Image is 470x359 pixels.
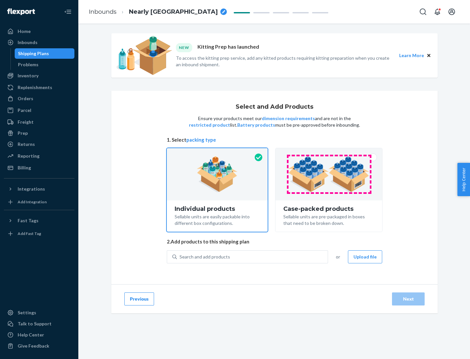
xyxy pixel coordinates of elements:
div: Reporting [18,153,39,159]
a: Billing [4,163,74,173]
div: Case-packed products [283,206,374,212]
a: Problems [15,59,75,70]
p: Kitting Prep has launched [197,43,259,52]
div: Inbounds [18,39,38,46]
button: Help Center [457,163,470,196]
button: Upload file [348,250,382,263]
span: 1. Select [167,136,382,143]
button: Next [392,292,425,305]
a: Inbounds [89,8,117,15]
a: Parcel [4,105,74,116]
a: Talk to Support [4,319,74,329]
div: Add Integration [18,199,47,205]
div: Billing [18,164,31,171]
a: Freight [4,117,74,127]
button: dimension requirements [262,115,315,122]
div: Help Center [18,332,44,338]
button: Close Navigation [61,5,74,18]
img: individual-pack.facf35554cb0f1810c75b2bd6df2d64e.png [197,156,238,192]
div: Sellable units are easily packable into different box configurations. [175,212,260,226]
button: Fast Tags [4,215,74,226]
img: Flexport logo [7,8,35,15]
div: Parcel [18,107,31,114]
a: Orders [4,93,74,104]
div: Inventory [18,72,39,79]
img: case-pack.59cecea509d18c883b923b81aeac6d0b.png [288,156,369,192]
a: Inventory [4,70,74,81]
a: Replenishments [4,82,74,93]
span: or [336,254,340,260]
button: Open account menu [445,5,458,18]
button: Integrations [4,184,74,194]
div: Settings [18,309,36,316]
div: Shipping Plans [18,50,49,57]
div: Freight [18,119,34,125]
button: packing type [186,136,216,143]
button: Give Feedback [4,341,74,351]
div: Returns [18,141,35,148]
p: Ensure your products meet our and are not in the list. must be pre-approved before inbounding. [188,115,361,128]
span: Nearly Long Dunlin [129,8,218,16]
div: Sellable units are pre-packaged in boxes that need to be broken down. [283,212,374,226]
div: Orders [18,95,33,102]
div: Home [18,28,31,35]
button: Close [425,52,432,59]
a: Help Center [4,330,74,340]
a: Add Fast Tag [4,228,74,239]
p: To access the kitting prep service, add any kitted products requiring kitting preparation when yo... [176,55,393,68]
a: Returns [4,139,74,149]
div: Problems [18,61,39,68]
h1: Select and Add Products [236,104,313,110]
button: Previous [124,292,154,305]
a: Prep [4,128,74,138]
button: Open notifications [431,5,444,18]
div: Give Feedback [18,343,49,349]
div: Fast Tags [18,217,39,224]
div: Individual products [175,206,260,212]
button: Learn More [399,52,424,59]
button: Battery products [237,122,275,128]
a: Inbounds [4,37,74,48]
a: Reporting [4,151,74,161]
a: Home [4,26,74,37]
button: Open Search Box [416,5,430,18]
ol: breadcrumbs [84,2,232,22]
a: Add Integration [4,197,74,207]
div: Add Fast Tag [18,231,41,236]
div: Search and add products [180,254,230,260]
a: Shipping Plans [15,48,75,59]
span: 2. Add products to this shipping plan [167,238,382,245]
div: Replenishments [18,84,52,91]
div: Integrations [18,186,45,192]
button: restricted product [189,122,230,128]
a: Settings [4,307,74,318]
div: Prep [18,130,28,136]
div: Talk to Support [18,320,52,327]
div: Next [398,296,419,302]
div: NEW [176,43,192,52]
